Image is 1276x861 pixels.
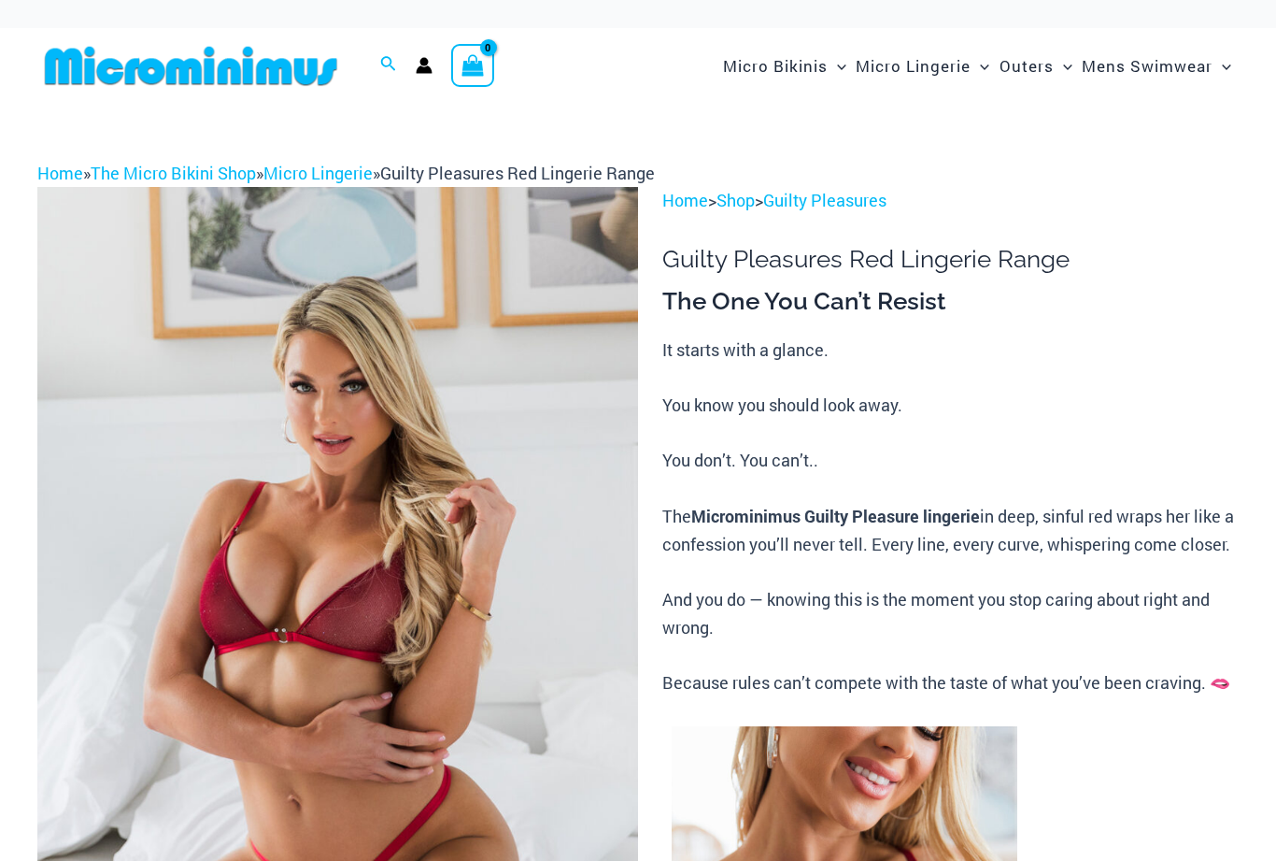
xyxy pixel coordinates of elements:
[662,245,1239,274] h1: Guilty Pleasures Red Lingerie Range
[37,162,83,184] a: Home
[451,44,494,87] a: View Shopping Cart, empty
[662,337,1239,697] p: It starts with a glance. You know you should look away. You don’t. You can’t.. The in deep, sinfu...
[828,42,846,90] span: Menu Toggle
[1212,42,1231,90] span: Menu Toggle
[380,53,397,78] a: Search icon link
[1077,37,1236,94] a: Mens SwimwearMenu ToggleMenu Toggle
[763,189,886,211] a: Guilty Pleasures
[1000,42,1054,90] span: Outers
[851,37,994,94] a: Micro LingerieMenu ToggleMenu Toggle
[995,37,1077,94] a: OutersMenu ToggleMenu Toggle
[662,187,1239,215] p: > >
[971,42,989,90] span: Menu Toggle
[416,57,432,74] a: Account icon link
[662,286,1239,318] h3: The One You Can’t Resist
[1082,42,1212,90] span: Mens Swimwear
[380,162,655,184] span: Guilty Pleasures Red Lingerie Range
[37,45,345,87] img: MM SHOP LOGO FLAT
[716,35,1239,97] nav: Site Navigation
[716,189,755,211] a: Shop
[37,162,655,184] span: » » »
[856,42,971,90] span: Micro Lingerie
[691,505,980,527] b: Microminimus Guilty Pleasure lingerie
[723,42,828,90] span: Micro Bikinis
[263,162,373,184] a: Micro Lingerie
[1054,42,1072,90] span: Menu Toggle
[662,189,708,211] a: Home
[718,37,851,94] a: Micro BikinisMenu ToggleMenu Toggle
[91,162,256,184] a: The Micro Bikini Shop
